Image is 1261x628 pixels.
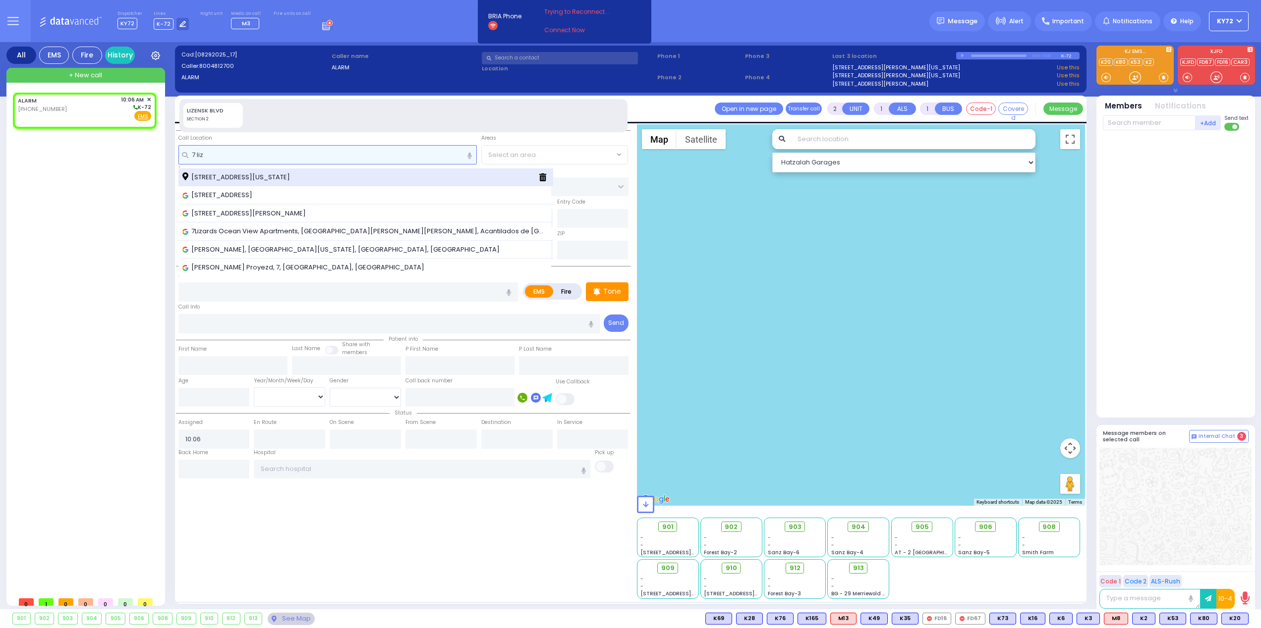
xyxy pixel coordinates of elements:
[553,285,580,298] label: Fire
[1155,101,1206,112] button: Notifications
[182,193,188,199] img: google_icon.svg
[254,460,590,478] input: Search hospital
[704,541,707,549] span: -
[39,598,54,606] span: 1
[130,613,149,624] div: 906
[895,549,968,556] span: AT - 2 [GEOGRAPHIC_DATA]
[789,522,802,532] span: 903
[1224,122,1240,132] label: Turn off text
[798,613,826,625] div: BLS
[1216,589,1235,609] button: 10-4
[182,209,309,218] span: [STREET_ADDRESS][PERSON_NAME]
[1196,115,1221,130] button: +Add
[1042,522,1056,532] span: 908
[405,345,438,353] label: P First Name
[1144,58,1154,66] a: K2
[1057,80,1080,88] a: Use this
[998,103,1028,115] button: Covered
[1052,17,1084,26] span: Important
[19,598,34,606] span: 0
[1199,433,1235,440] span: Internal Chat
[1237,432,1246,441] span: 3
[98,598,113,606] span: 0
[1049,613,1073,625] div: K6
[640,575,643,582] span: -
[1192,434,1197,439] img: comment-alt.png
[640,549,734,556] span: [STREET_ADDRESS][PERSON_NAME]
[889,103,916,115] button: ALS
[254,377,325,385] div: Year/Month/Week/Day
[82,613,102,624] div: 904
[892,613,918,625] div: BLS
[153,613,172,624] div: 908
[831,549,863,556] span: Sanz Bay-4
[223,613,240,624] div: 912
[201,613,218,624] div: 910
[832,52,956,60] label: Last 3 location
[958,549,990,556] span: Sanz Bay-5
[704,590,798,597] span: [STREET_ADDRESS][PERSON_NAME]
[544,7,623,16] span: Trying to Reconnect...
[715,103,783,115] a: Open in new page
[106,613,125,624] div: 905
[1180,17,1194,26] span: Help
[121,96,144,104] span: 10:06 AM
[830,613,857,625] div: M13
[1178,49,1255,56] label: KJFD
[989,613,1016,625] div: BLS
[178,377,188,385] label: Age
[705,613,732,625] div: K69
[958,541,961,549] span: -
[958,534,961,541] span: -
[1221,613,1249,625] div: BLS
[557,419,582,426] label: In Service
[852,522,865,532] span: 904
[595,449,614,457] label: Pick up
[132,104,151,111] span: K-72
[767,613,794,625] div: K76
[892,613,918,625] div: K35
[1209,11,1249,31] button: KY72
[640,590,734,597] span: [STREET_ADDRESS][PERSON_NAME]
[488,12,521,21] span: BRIA Phone
[405,377,453,385] label: Call back number
[254,419,277,426] label: En Route
[767,613,794,625] div: BLS
[557,230,565,238] label: ZIP
[199,62,234,70] span: 8004812700
[1197,58,1214,66] a: FD67
[78,598,93,606] span: 0
[1190,613,1217,625] div: BLS
[916,522,929,532] span: 905
[1020,613,1045,625] div: BLS
[831,534,834,541] span: -
[178,345,207,353] label: First Name
[726,563,737,573] span: 910
[639,493,672,506] img: Google
[69,70,102,80] span: + New call
[525,285,554,298] label: EMS
[481,419,511,426] label: Destination
[181,62,329,70] label: Caller:
[1224,114,1249,122] span: Send text
[1022,549,1054,556] span: Smith Farm
[18,105,67,113] span: [PHONE_NUMBER]
[989,613,1016,625] div: K73
[1099,575,1122,587] button: Code 1
[704,549,737,556] span: Forest Bay-2
[182,190,256,200] span: [STREET_ADDRESS]
[18,97,37,105] a: ALARM
[254,449,276,457] label: Hospital
[768,534,771,541] span: -
[979,522,992,532] span: 906
[1123,575,1148,587] button: Code 2
[955,613,985,625] div: FD67
[895,534,898,541] span: -
[832,63,960,72] a: [STREET_ADDRESS][PERSON_NAME][US_STATE]
[661,563,675,573] span: 909
[725,522,738,532] span: 902
[1099,58,1113,66] a: K20
[1159,613,1186,625] div: BLS
[1104,613,1128,625] div: ALS KJ
[274,11,311,17] label: Fire units on call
